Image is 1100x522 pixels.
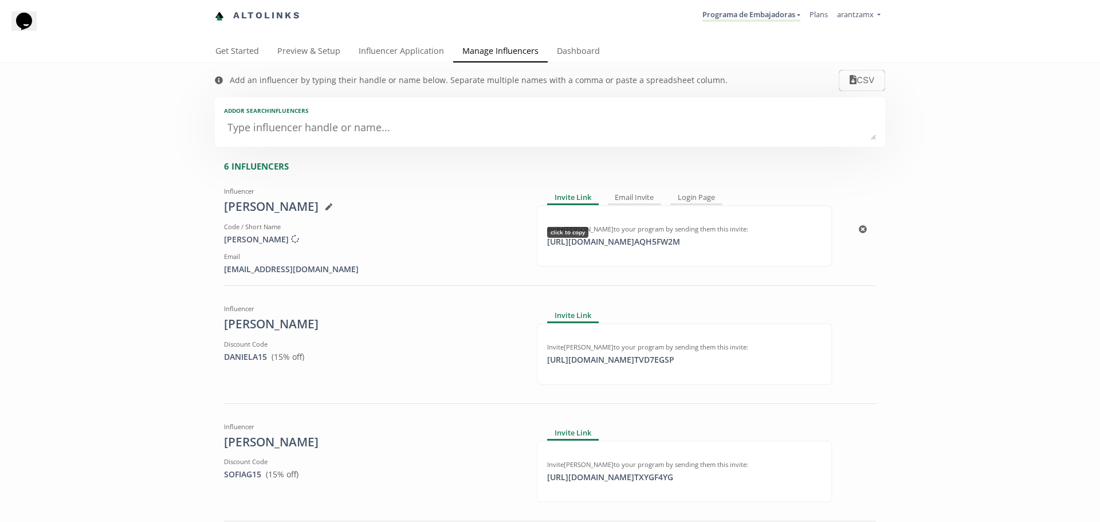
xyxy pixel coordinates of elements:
div: [EMAIL_ADDRESS][DOMAIN_NAME] [224,264,520,275]
a: DANIELA15 [224,351,267,362]
div: Discount Code [224,457,520,466]
a: arantzamx [837,9,881,22]
div: [PERSON_NAME] [224,198,520,215]
div: [URL][DOMAIN_NAME] TXYGF4YG [540,472,680,483]
a: SOFIAG15 [224,469,261,480]
a: Get Started [206,41,268,64]
a: Manage Influencers [453,41,548,64]
button: CSV [839,70,885,91]
span: ( 15 % off) [272,351,304,362]
div: Email [224,252,520,261]
div: Code / Short Name [224,222,520,231]
iframe: chat widget [11,11,48,46]
div: [URL][DOMAIN_NAME] AQH5FW2M [540,236,687,248]
div: Influencer [224,304,520,313]
div: Discount Code [224,340,520,349]
div: [URL][DOMAIN_NAME] TVD7EGSP [540,354,681,366]
div: [PERSON_NAME] [224,434,520,451]
div: Add an influencer by typing their handle or name below. Separate multiple names with a comma or p... [230,74,728,86]
div: Influencer [224,422,520,431]
div: Invite Link [547,191,599,205]
div: Add or search INFLUENCERS [224,107,876,115]
a: Influencer Application [349,41,453,64]
div: 6 INFLUENCERS [224,160,885,172]
div: Invite [PERSON_NAME] to your program by sending them this invite: [547,225,822,234]
span: arantzamx [837,9,874,19]
a: Plans [810,9,828,19]
a: Altolinks [215,6,301,25]
div: Email Invite [608,191,662,205]
div: click to copy [547,227,588,237]
a: Preview & Setup [268,41,349,64]
div: Invite [PERSON_NAME] to your program by sending them this invite: [547,460,822,469]
div: Login Page [670,191,722,205]
div: Invite [PERSON_NAME] to your program by sending them this invite: [547,343,822,352]
span: ( 15 % off) [266,469,298,480]
a: Dashboard [548,41,609,64]
div: [PERSON_NAME] [224,316,520,333]
img: favicon-32x32.png [215,11,224,21]
div: Influencer [224,187,520,196]
div: Invite Link [547,427,599,441]
a: Programa de Embajadoras [702,9,800,22]
span: [PERSON_NAME] [224,234,299,245]
div: Invite Link [547,309,599,323]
